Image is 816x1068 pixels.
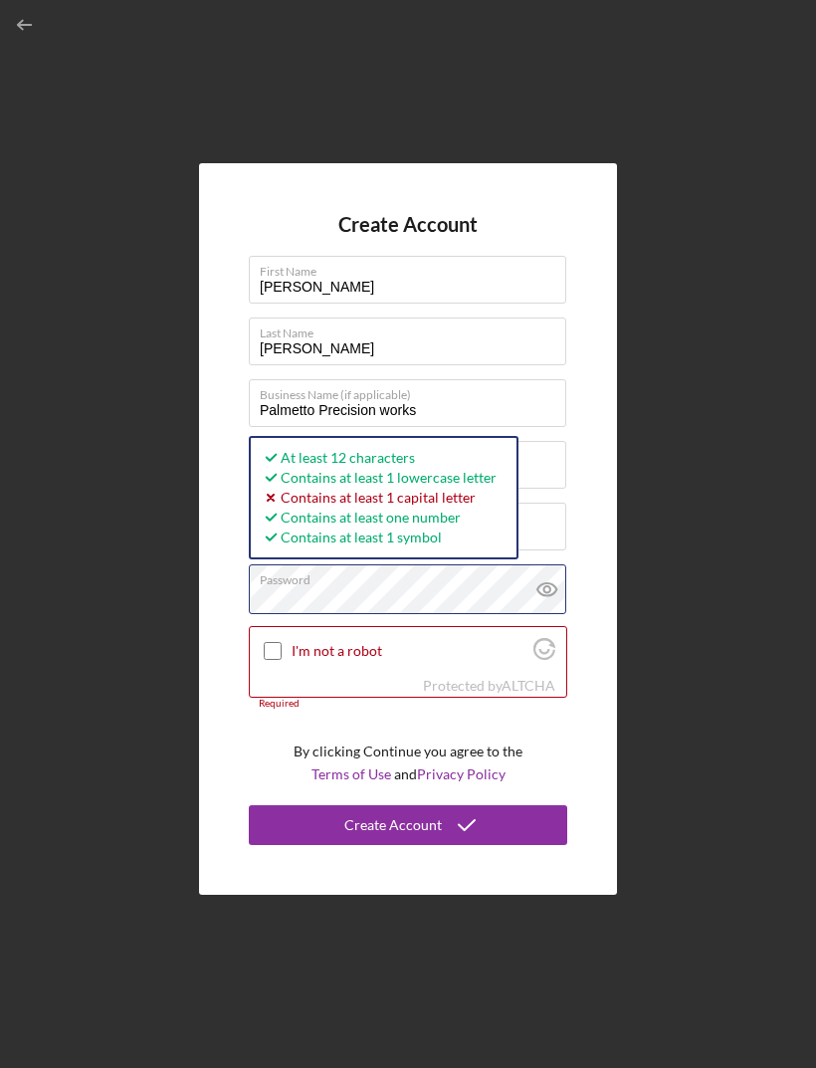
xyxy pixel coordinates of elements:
[533,646,555,663] a: Visit Altcha.org
[261,508,497,528] div: Contains at least one number
[261,448,497,468] div: At least 12 characters
[260,319,566,340] label: Last Name
[417,765,506,782] a: Privacy Policy
[249,698,567,710] div: Required
[261,528,497,547] div: Contains at least 1 symbol
[261,488,497,508] div: Contains at least 1 capital letter
[502,677,555,694] a: Visit Altcha.org
[260,565,566,587] label: Password
[344,805,442,845] div: Create Account
[260,380,566,402] label: Business Name (if applicable)
[249,805,567,845] button: Create Account
[423,678,555,694] div: Protected by
[294,741,522,785] p: By clicking Continue you agree to the and
[261,468,497,488] div: Contains at least 1 lowercase letter
[338,213,478,236] h4: Create Account
[292,643,527,659] label: I'm not a robot
[260,257,566,279] label: First Name
[311,765,391,782] a: Terms of Use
